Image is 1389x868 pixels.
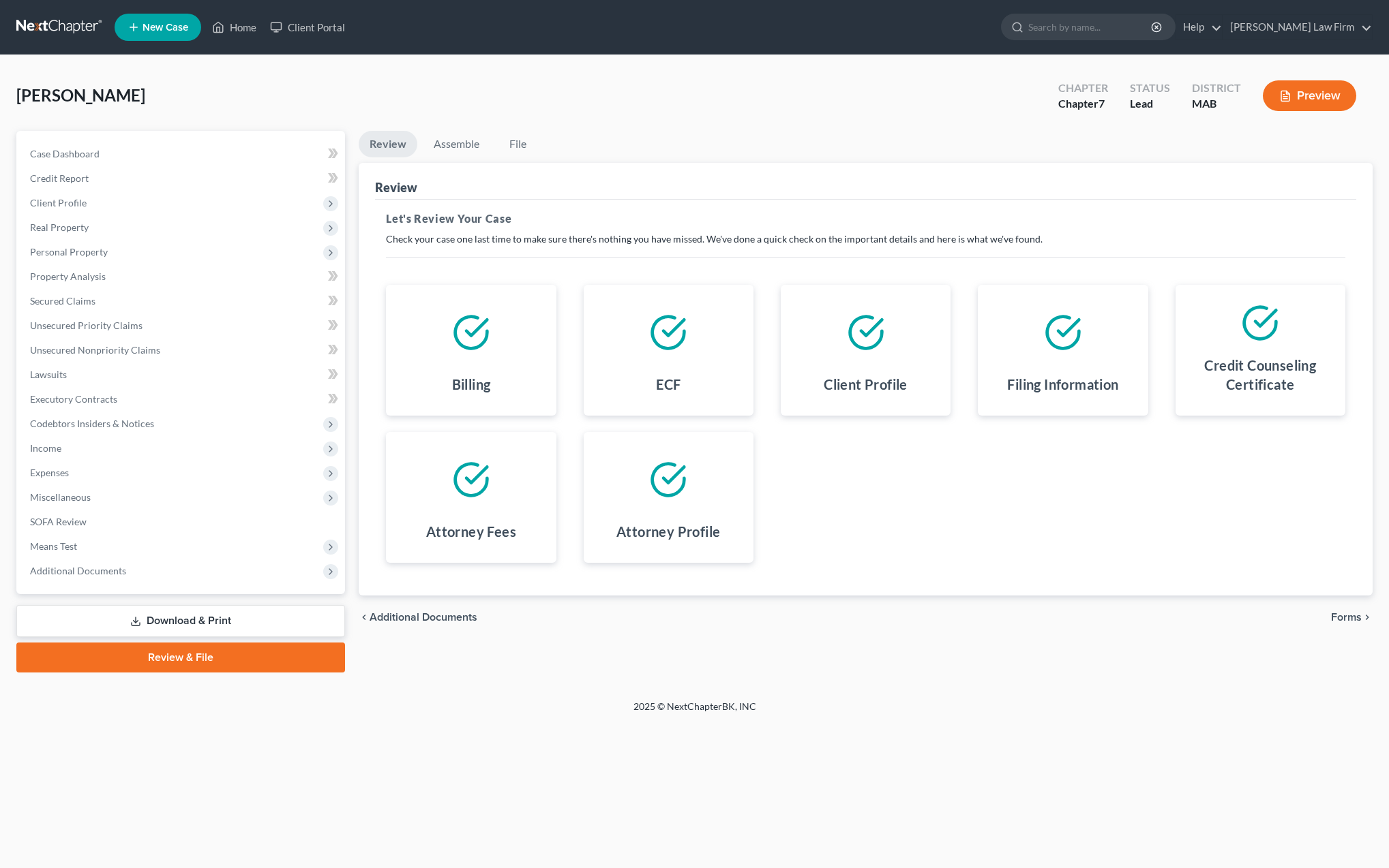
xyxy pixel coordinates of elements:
span: Forms [1331,612,1362,623]
span: Expenses [30,467,69,478]
span: New Case [143,22,188,33]
span: Additional Documents [30,565,126,576]
h4: Client Profile [824,375,908,394]
a: chevron_left Additional Documents [359,612,477,623]
a: Help [1176,15,1222,40]
a: Home [205,15,263,40]
span: Codebtors Insiders & Notices [30,418,154,429]
div: Lead [1130,96,1170,112]
p: Check your case one last time to make sure there's nothing you have missed. We've done a quick ch... [386,232,1345,246]
a: Case Dashboard [19,142,345,166]
span: Personal Property [30,246,108,258]
span: Unsecured Priority Claims [30,320,143,331]
input: Search by name... [1028,14,1153,40]
a: Unsecured Nonpriority Claims [19,338,345,362]
a: Secured Claims [19,289,345,313]
span: [PERSON_NAME] [16,85,145,105]
span: Miscellaneous [30,491,91,503]
span: Unsecured Nonpriority Claims [30,344,160,356]
div: MAB [1192,96,1241,112]
span: Credit Report [30,172,89,184]
button: Forms chevron_right [1331,612,1373,623]
div: Review [375,179,417,196]
span: Secured Claims [30,295,95,307]
a: File [496,131,539,157]
div: Chapter [1058,96,1108,112]
span: SOFA Review [30,516,87,527]
h4: Billing [452,375,491,394]
i: chevron_left [359,612,370,623]
h4: Attorney Fees [426,522,516,541]
span: Means Test [30,540,77,552]
span: Case Dashboard [30,148,100,159]
span: Property Analysis [30,270,106,282]
h4: Filing Information [1007,375,1118,394]
a: Review & File [16,642,345,672]
span: Real Property [30,221,89,233]
a: Download & Print [16,605,345,637]
a: Lawsuits [19,362,345,387]
span: Client Profile [30,197,87,208]
h4: ECF [656,375,681,394]
h4: Credit Counseling Certificate [1186,356,1334,394]
a: Client Portal [263,15,352,40]
a: Assemble [423,131,490,157]
span: Lawsuits [30,369,67,380]
a: Property Analysis [19,264,345,289]
div: District [1192,80,1241,96]
span: Additional Documents [370,612,477,623]
div: Status [1130,80,1170,96]
span: Executory Contracts [30,393,117,405]
a: Credit Report [19,166,345,191]
div: Chapter [1058,80,1108,96]
a: Review [359,131,417,157]
h5: Let's Review Your Case [386,211,1345,227]
span: Income [30,442,61,454]
div: 2025 © NextChapterBK, INC [306,700,1084,724]
a: [PERSON_NAME] Law Firm [1223,15,1372,40]
a: Unsecured Priority Claims [19,313,345,338]
button: Preview [1263,80,1356,111]
i: chevron_right [1362,612,1373,623]
a: Executory Contracts [19,387,345,412]
span: 7 [1099,97,1105,110]
h4: Attorney Profile [616,522,720,541]
a: SOFA Review [19,510,345,534]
